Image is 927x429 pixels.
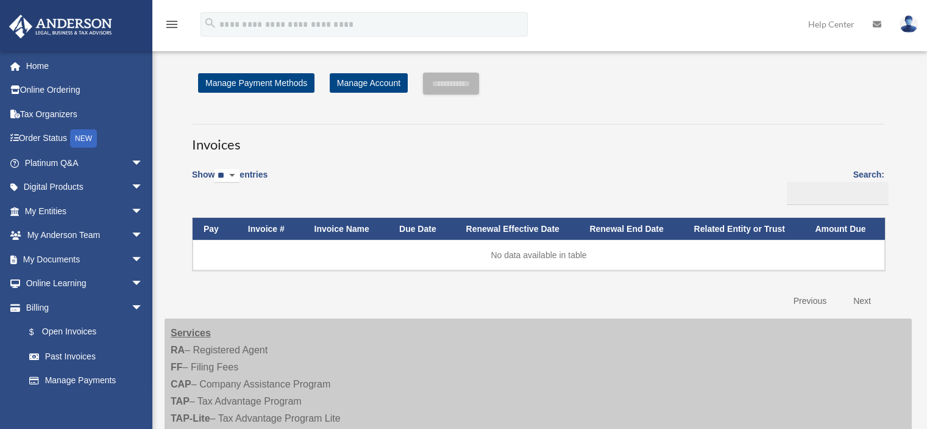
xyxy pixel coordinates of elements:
[192,167,268,195] label: Show entries
[171,379,191,389] strong: CAP
[304,218,388,240] th: Invoice Name: activate to sort column ascending
[17,320,149,345] a: $Open Invoices
[171,396,190,406] strong: TAP
[804,218,885,240] th: Amount Due: activate to sort column ascending
[9,247,162,272] a: My Documentsarrow_drop_down
[237,218,304,240] th: Invoice #: activate to sort column ascending
[131,272,155,297] span: arrow_drop_down
[131,295,155,320] span: arrow_drop_down
[171,362,183,372] strong: FF
[165,17,179,32] i: menu
[9,102,162,126] a: Tax Organizers
[198,73,314,93] a: Manage Payment Methods
[70,129,97,148] div: NEW
[215,169,240,183] select: Showentries
[192,124,884,154] h3: Invoices
[9,175,162,200] a: Digital Productsarrow_drop_down
[193,240,885,270] td: No data available in table
[5,15,116,38] img: Anderson Advisors Platinum Portal
[131,151,155,176] span: arrow_drop_down
[204,16,217,30] i: search
[784,289,836,314] a: Previous
[171,413,210,424] strong: TAP-Lite
[9,54,162,78] a: Home
[9,223,162,248] a: My Anderson Teamarrow_drop_down
[9,295,155,320] a: Billingarrow_drop_down
[900,15,918,33] img: User Pic
[17,369,155,393] a: Manage Payments
[165,21,179,32] a: menu
[171,328,211,338] strong: Services
[844,289,880,314] a: Next
[9,126,162,151] a: Order StatusNEW
[193,218,237,240] th: Pay: activate to sort column descending
[578,218,683,240] th: Renewal End Date: activate to sort column ascending
[9,272,162,296] a: Online Learningarrow_drop_down
[9,78,162,103] a: Online Ordering
[131,199,155,224] span: arrow_drop_down
[9,151,162,175] a: Platinum Q&Aarrow_drop_down
[388,218,455,240] th: Due Date: activate to sort column ascending
[131,223,155,248] span: arrow_drop_down
[787,182,889,205] input: Search:
[783,167,884,205] label: Search:
[171,345,185,355] strong: RA
[683,218,804,240] th: Related Entity or Trust: activate to sort column ascending
[17,344,155,369] a: Past Invoices
[9,199,162,223] a: My Entitiesarrow_drop_down
[36,325,42,340] span: $
[330,73,408,93] a: Manage Account
[131,247,155,272] span: arrow_drop_down
[131,175,155,200] span: arrow_drop_down
[455,218,579,240] th: Renewal Effective Date: activate to sort column ascending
